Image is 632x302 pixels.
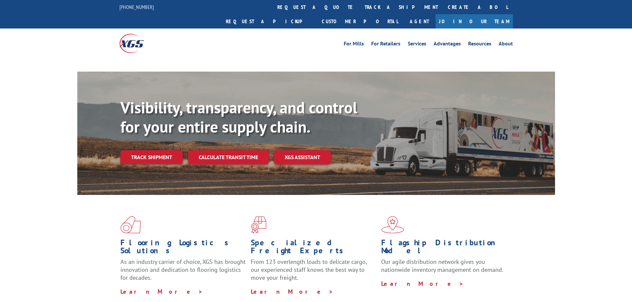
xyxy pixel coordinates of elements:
[188,150,269,164] a: Calculate transit time
[120,150,183,164] a: Track shipment
[274,150,331,164] a: XGS ASSISTANT
[381,239,507,258] h1: Flagship Distribution Model
[436,14,513,29] a: Join Our Team
[251,216,266,233] img: xgs-icon-focused-on-flooring-red
[317,14,403,29] a: Customer Portal
[120,258,246,281] span: As an industry carrier of choice, XGS has brought innovation and dedication to flooring logistics...
[221,14,317,29] a: Request a pickup
[381,280,464,287] a: Learn More >
[434,41,461,48] a: Advantages
[120,97,357,137] b: Visibility, transparency, and control for your entire supply chain.
[251,258,376,287] p: From 123 overlength loads to delicate cargo, our experienced staff knows the best way to move you...
[403,14,436,29] a: Agent
[119,4,154,10] a: [PHONE_NUMBER]
[381,216,404,233] img: xgs-icon-flagship-distribution-model-red
[251,239,376,258] h1: Specialized Freight Experts
[468,41,491,48] a: Resources
[371,41,400,48] a: For Retailers
[408,41,426,48] a: Services
[120,239,246,258] h1: Flooring Logistics Solutions
[344,41,364,48] a: For Mills
[120,288,203,295] a: Learn More >
[381,258,503,273] span: Our agile distribution network gives you nationwide inventory management on demand.
[120,216,141,233] img: xgs-icon-total-supply-chain-intelligence-red
[499,41,513,48] a: About
[251,288,333,295] a: Learn More >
